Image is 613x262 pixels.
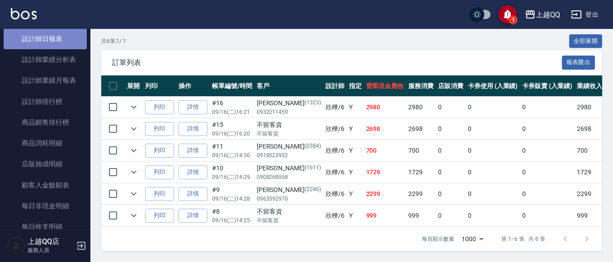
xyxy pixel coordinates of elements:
[520,140,575,161] td: 0
[210,97,255,118] td: #16
[520,75,575,97] th: 卡券販賣 (入業績)
[145,122,174,136] button: 列印
[4,133,87,154] a: 商品消耗明細
[127,187,141,201] button: expand row
[257,164,321,173] div: [PERSON_NAME]
[143,75,176,97] th: 列印
[212,151,252,159] p: 09/16 (二) 14:30
[364,183,406,205] td: 2299
[406,118,436,140] td: 2698
[569,34,603,48] button: 全部展開
[28,246,74,254] p: 服務人員
[406,183,436,205] td: 2299
[466,118,520,140] td: 0
[466,205,520,226] td: 0
[364,162,406,183] td: 1729
[212,195,252,203] p: 09/16 (二) 14:28
[305,164,321,173] p: (1611)
[436,75,466,97] th: 店販消費
[212,130,252,138] p: 09/16 (二) 16:20
[323,118,347,140] td: 欣樺 /6
[347,140,364,161] td: Y
[406,75,436,97] th: 服務消費
[257,108,321,116] p: 0932211459
[575,183,604,205] td: 2299
[179,165,207,179] a: 詳情
[179,187,207,201] a: 詳情
[4,196,87,216] a: 每日非現金明細
[406,140,436,161] td: 700
[520,205,575,226] td: 0
[323,183,347,205] td: 欣樺 /6
[436,162,466,183] td: 0
[575,118,604,140] td: 2698
[4,91,87,112] a: 設計師排行榜
[4,49,87,70] a: 設計師業績分析表
[127,100,141,114] button: expand row
[466,97,520,118] td: 0
[364,205,406,226] td: 999
[575,75,604,97] th: 業績收入
[509,15,518,24] span: 1
[28,237,74,246] h5: 上越QQ店
[520,97,575,118] td: 0
[323,162,347,183] td: 欣樺 /6
[257,151,321,159] p: 0918523952
[323,140,347,161] td: 欣樺 /6
[364,118,406,140] td: 2698
[127,144,141,157] button: expand row
[4,70,87,91] a: 設計師業績月報表
[127,122,141,136] button: expand row
[145,187,174,201] button: 列印
[499,5,517,23] button: save
[323,205,347,226] td: 欣樺 /6
[406,205,436,226] td: 999
[257,207,321,216] div: 不留客資
[257,216,321,225] p: 不留客資
[536,9,560,20] div: 上越QQ
[145,209,174,223] button: 列印
[145,165,174,179] button: 列印
[101,37,126,45] p: 共 6 筆, 1 / 1
[305,98,321,108] p: (1323)
[422,235,454,243] p: 每頁顯示數量
[210,118,255,140] td: #15
[255,75,323,97] th: 客戶
[4,112,87,133] a: 商品銷售排行榜
[212,108,252,116] p: 09/16 (二) 16:21
[125,75,143,97] th: 展開
[347,162,364,183] td: Y
[4,175,87,196] a: 顧客入金餘額表
[406,162,436,183] td: 1729
[257,120,321,130] div: 不留客資
[466,75,520,97] th: 卡券使用 (入業績)
[347,97,364,118] td: Y
[145,100,174,114] button: 列印
[364,140,406,161] td: 700
[305,185,321,195] p: (2240)
[466,183,520,205] td: 0
[7,237,25,255] img: Person
[11,8,37,19] img: Logo
[562,56,595,70] button: 報表匯出
[521,5,564,24] button: 上越QQ
[575,140,604,161] td: 700
[406,97,436,118] td: 2980
[212,216,252,225] p: 09/16 (二) 14:25
[436,97,466,118] td: 0
[347,118,364,140] td: Y
[347,205,364,226] td: Y
[257,173,321,181] p: 0908268958
[4,216,87,237] a: 每日收支明細
[347,183,364,205] td: Y
[176,75,210,97] th: 操作
[179,100,207,114] a: 詳情
[347,75,364,97] th: 指定
[436,118,466,140] td: 0
[210,205,255,226] td: #8
[562,58,595,66] a: 報表匯出
[179,209,207,223] a: 詳情
[575,97,604,118] td: 2980
[458,227,487,251] div: 1000
[436,183,466,205] td: 0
